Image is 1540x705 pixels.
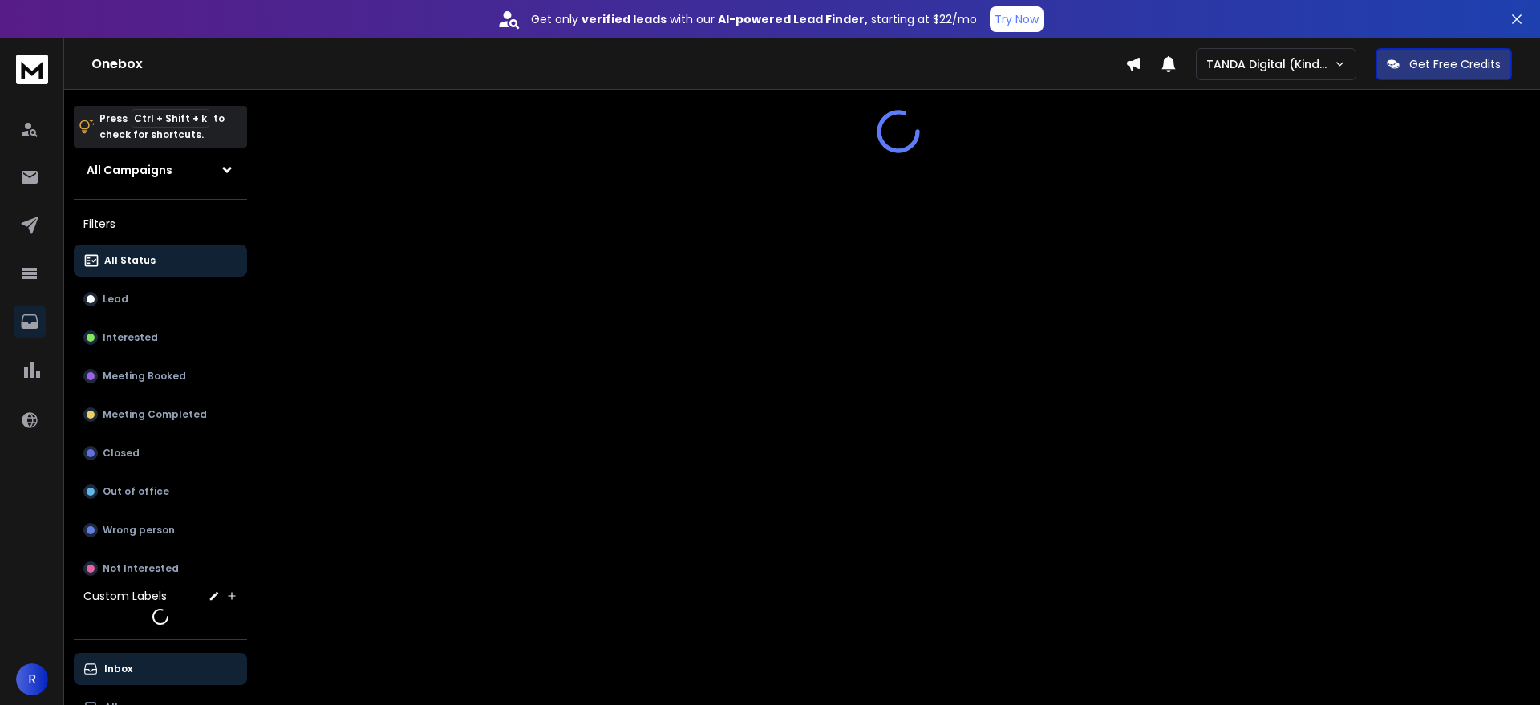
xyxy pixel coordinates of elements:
img: logo [16,55,48,84]
p: Lead [103,293,128,306]
button: All Campaigns [74,154,247,186]
span: Ctrl + Shift + k [132,109,209,128]
p: Out of office [103,485,169,498]
p: Press to check for shortcuts. [99,111,225,143]
p: Meeting Booked [103,370,186,383]
p: Closed [103,447,140,460]
button: All Status [74,245,247,277]
button: Closed [74,437,247,469]
h3: Filters [74,213,247,235]
p: Inbox [104,662,132,675]
strong: AI-powered Lead Finder, [718,11,868,27]
p: Interested [103,331,158,344]
p: Wrong person [103,524,175,537]
button: Try Now [990,6,1044,32]
p: All Status [104,254,156,267]
button: Meeting Completed [74,399,247,431]
p: TANDA Digital (Kind Studio) [1206,56,1334,72]
p: Not Interested [103,562,179,575]
button: Get Free Credits [1376,48,1512,80]
button: R [16,663,48,695]
strong: verified leads [582,11,667,27]
button: Wrong person [74,514,247,546]
h1: Onebox [91,55,1125,74]
button: Out of office [74,476,247,508]
p: Get Free Credits [1409,56,1501,72]
button: Lead [74,283,247,315]
button: Not Interested [74,553,247,585]
p: Try Now [995,11,1039,27]
p: Meeting Completed [103,408,207,421]
h3: Custom Labels [83,588,167,604]
h1: All Campaigns [87,162,172,178]
p: Get only with our starting at $22/mo [531,11,977,27]
button: Inbox [74,653,247,685]
button: Interested [74,322,247,354]
button: Meeting Booked [74,360,247,392]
